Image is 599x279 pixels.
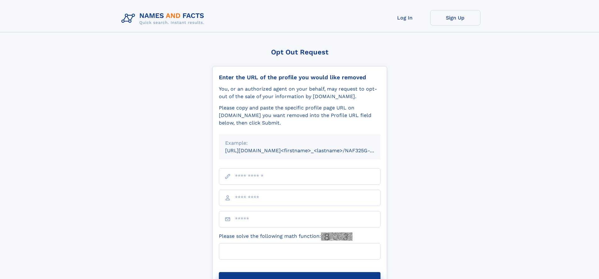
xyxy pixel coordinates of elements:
[225,139,374,147] div: Example:
[380,10,430,25] a: Log In
[119,10,209,27] img: Logo Names and Facts
[430,10,480,25] a: Sign Up
[212,48,387,56] div: Opt Out Request
[219,85,380,100] div: You, or an authorized agent on your behalf, may request to opt-out of the sale of your informatio...
[219,74,380,81] div: Enter the URL of the profile you would like removed
[225,148,392,153] small: [URL][DOMAIN_NAME]<firstname>_<lastname>/NAF325G-xxxxxxxx
[219,232,352,241] label: Please solve the following math function:
[219,104,380,127] div: Please copy and paste the specific profile page URL on [DOMAIN_NAME] you want removed into the Pr...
